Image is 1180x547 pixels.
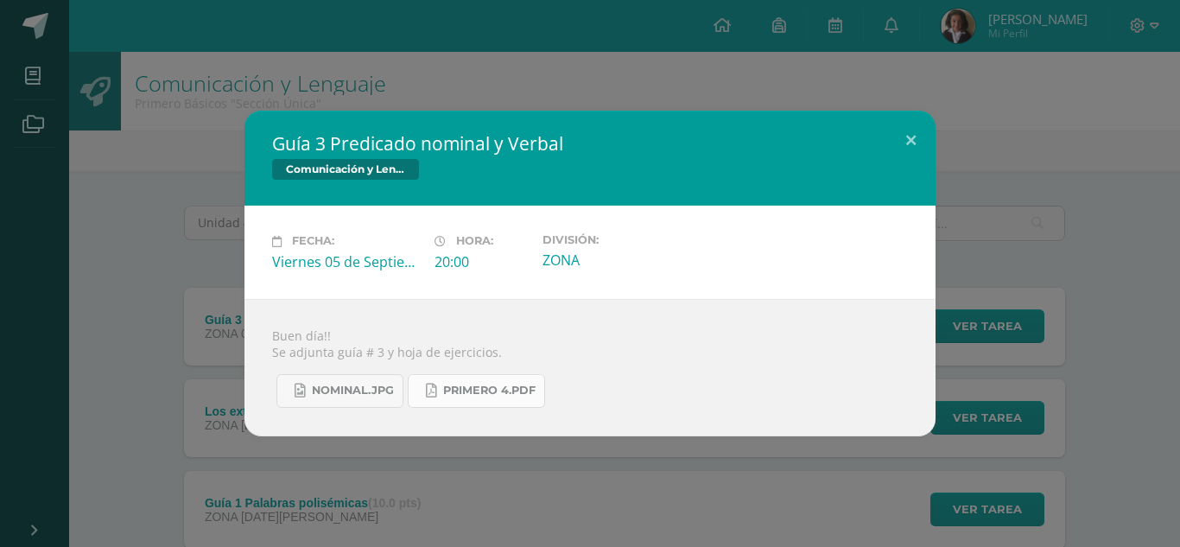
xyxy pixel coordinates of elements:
a: primero 4.pdf [408,374,545,408]
span: Comunicación y Lenguaje [272,159,419,180]
a: nominal.jpg [276,374,403,408]
span: Fecha: [292,235,334,248]
button: Close (Esc) [886,111,936,169]
div: ZONA [542,251,691,270]
div: 20:00 [435,252,529,271]
div: Buen día!! Se adjunta guía # 3 y hoja de ejercicios. [244,299,936,436]
label: División: [542,233,691,246]
div: Viernes 05 de Septiembre [272,252,421,271]
span: nominal.jpg [312,384,394,398]
h2: Guía 3 Predicado nominal y Verbal [272,131,908,156]
span: primero 4.pdf [443,384,536,398]
span: Hora: [456,235,493,248]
